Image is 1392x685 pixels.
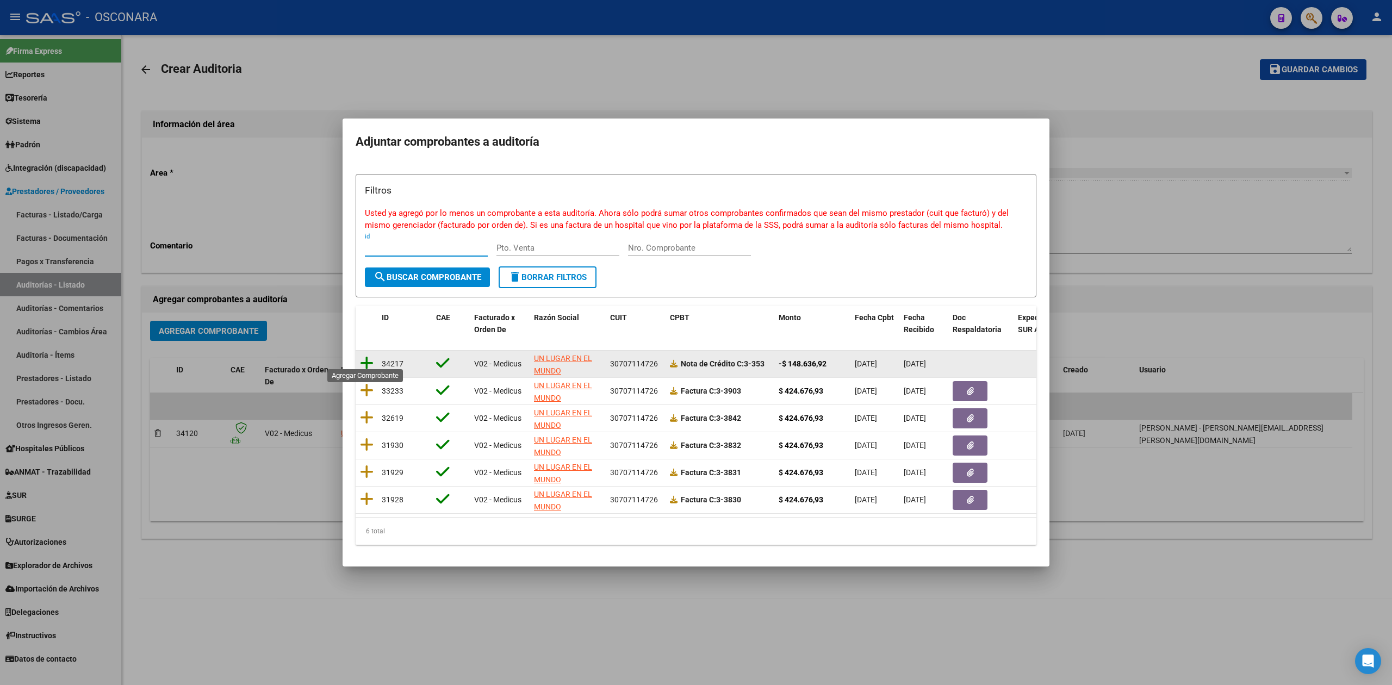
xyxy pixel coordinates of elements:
[432,306,470,342] datatable-header-cell: CAE
[534,435,592,457] span: UN LUGAR EN EL MUNDO
[508,270,521,283] mat-icon: delete
[534,490,592,511] span: UN LUGAR EN EL MUNDO
[904,313,934,334] span: Fecha Recibido
[374,272,481,282] span: Buscar Comprobante
[382,468,403,477] span: 31929
[1355,648,1381,674] div: Open Intercom Messenger
[610,359,658,368] span: 30707114726
[681,441,741,450] strong: 3-3832
[365,267,490,287] button: Buscar Comprobante
[610,414,658,422] span: 30707114726
[904,387,926,395] span: [DATE]
[474,441,521,450] span: V02 - Medicus
[382,359,403,368] span: 34217
[681,359,765,368] strong: 3-353
[779,359,826,368] strong: -$ 148.636,92
[904,414,926,422] span: [DATE]
[474,414,521,422] span: V02 - Medicus
[474,359,521,368] span: V02 - Medicus
[779,495,823,504] strong: $ 424.676,93
[774,306,850,342] datatable-header-cell: Monto
[606,306,666,342] datatable-header-cell: CUIT
[855,414,877,422] span: [DATE]
[855,387,877,395] span: [DATE]
[681,387,716,395] span: Factura C:
[382,387,403,395] span: 33233
[855,468,877,477] span: [DATE]
[530,306,606,342] datatable-header-cell: Razón Social
[610,468,658,477] span: 30707114726
[953,313,1002,334] span: Doc Respaldatoria
[474,468,521,477] span: V02 - Medicus
[499,266,596,288] button: Borrar Filtros
[779,441,823,450] strong: $ 424.676,93
[855,441,877,450] span: [DATE]
[855,313,894,322] span: Fecha Cpbt
[356,132,1036,152] h2: Adjuntar comprobantes a auditoría
[1014,306,1073,342] datatable-header-cell: Expediente SUR Asociado
[1018,313,1066,334] span: Expediente SUR Asociado
[610,387,658,395] span: 30707114726
[904,495,926,504] span: [DATE]
[948,306,1014,342] datatable-header-cell: Doc Respaldatoria
[850,306,899,342] datatable-header-cell: Fecha Cpbt
[899,306,948,342] datatable-header-cell: Fecha Recibido
[474,495,521,504] span: V02 - Medicus
[779,387,823,395] strong: $ 424.676,93
[904,359,926,368] span: [DATE]
[474,387,521,395] span: V02 - Medicus
[904,441,926,450] span: [DATE]
[534,408,592,429] span: UN LUGAR EN EL MUNDO
[670,313,689,322] span: CPBT
[534,463,592,484] span: UN LUGAR EN EL MUNDO
[377,306,432,342] datatable-header-cell: ID
[610,495,658,504] span: 30707114726
[474,313,515,334] span: Facturado x Orden De
[382,414,403,422] span: 32619
[374,270,387,283] mat-icon: search
[470,306,530,342] datatable-header-cell: Facturado x Orden De
[508,272,587,282] span: Borrar Filtros
[681,387,741,395] strong: 3-3903
[534,381,592,402] span: UN LUGAR EN EL MUNDO
[365,183,1027,197] h3: Filtros
[779,414,823,422] strong: $ 424.676,93
[681,414,716,422] span: Factura C:
[610,313,627,322] span: CUIT
[681,441,716,450] span: Factura C:
[681,468,741,477] strong: 3-3831
[356,518,1036,545] div: 6 total
[382,313,389,322] span: ID
[610,441,658,450] span: 30707114726
[436,313,450,322] span: CAE
[365,207,1027,232] p: Usted ya agregó por lo menos un comprobante a esta auditoría. Ahora sólo podrá sumar otros compro...
[666,306,774,342] datatable-header-cell: CPBT
[779,468,823,477] strong: $ 424.676,93
[681,468,716,477] span: Factura C:
[681,414,741,422] strong: 3-3842
[681,495,716,504] span: Factura C:
[855,359,877,368] span: [DATE]
[382,495,403,504] span: 31928
[382,441,403,450] span: 31930
[681,359,744,368] span: Nota de Crédito C:
[681,495,741,504] strong: 3-3830
[534,313,579,322] span: Razón Social
[779,313,801,322] span: Monto
[534,354,592,375] span: UN LUGAR EN EL MUNDO
[855,495,877,504] span: [DATE]
[904,468,926,477] span: [DATE]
